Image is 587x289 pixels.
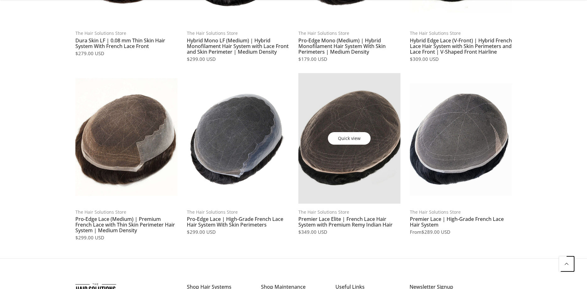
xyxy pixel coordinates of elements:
[187,216,283,228] a: Pro-Edge Lace | High-Grade French Lace Hair System With Skin Perimeters
[298,55,400,63] div: $179.00 USD
[75,50,177,58] div: $279.00 USD
[75,209,126,215] a: The Hair Solutions Store
[187,30,238,36] a: The Hair Solutions Store
[187,228,289,236] div: $299.00 USD
[410,55,512,63] div: $309.00 USD
[410,216,504,228] a: Premier Lace | High-Grade French Lace Hair System
[410,37,512,55] a: Hybrid Edge Lace (V-Front) | Hybrid French Lace Hair System with Skin Perimeters and Lace Front |...
[559,256,574,272] a: Back to the top
[75,30,126,36] a: The Hair Solutions Store
[298,30,349,36] a: The Hair Solutions Store
[298,37,386,55] a: Pro-Edge Mono (Medium) | Hybrid Monofilament Hair System With Skin Perimeters | Medium Density
[75,234,177,242] div: $299.00 USD
[410,229,421,235] span: From
[187,37,289,55] a: Hybrid Mono LF (Medium) | Hybrid Monofilament Hair System with Lace Front and Skin Perimeter | Me...
[328,132,371,145] a: Quick view
[187,209,238,215] a: The Hair Solutions Store
[187,55,289,63] div: $299.00 USD
[75,216,175,234] a: Pro-Edge Lace (Medium) | Premium French Lace with Thin Skin Perimeter Hair System | Medium Density
[75,37,165,50] a: Dura Skin LF | 0.08 mm Thin Skin Hair System With French Lace Front
[410,209,461,215] a: The Hair Solutions Store
[333,132,366,145] span: Quick view
[410,228,512,236] div: $289.00 USD
[298,209,349,215] a: The Hair Solutions Store
[410,30,461,36] a: The Hair Solutions Store
[298,216,393,228] a: Premier Lace Elite | French Lace Hair System with Premium Remy Indian Hair
[298,228,400,236] div: $349.00 USD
